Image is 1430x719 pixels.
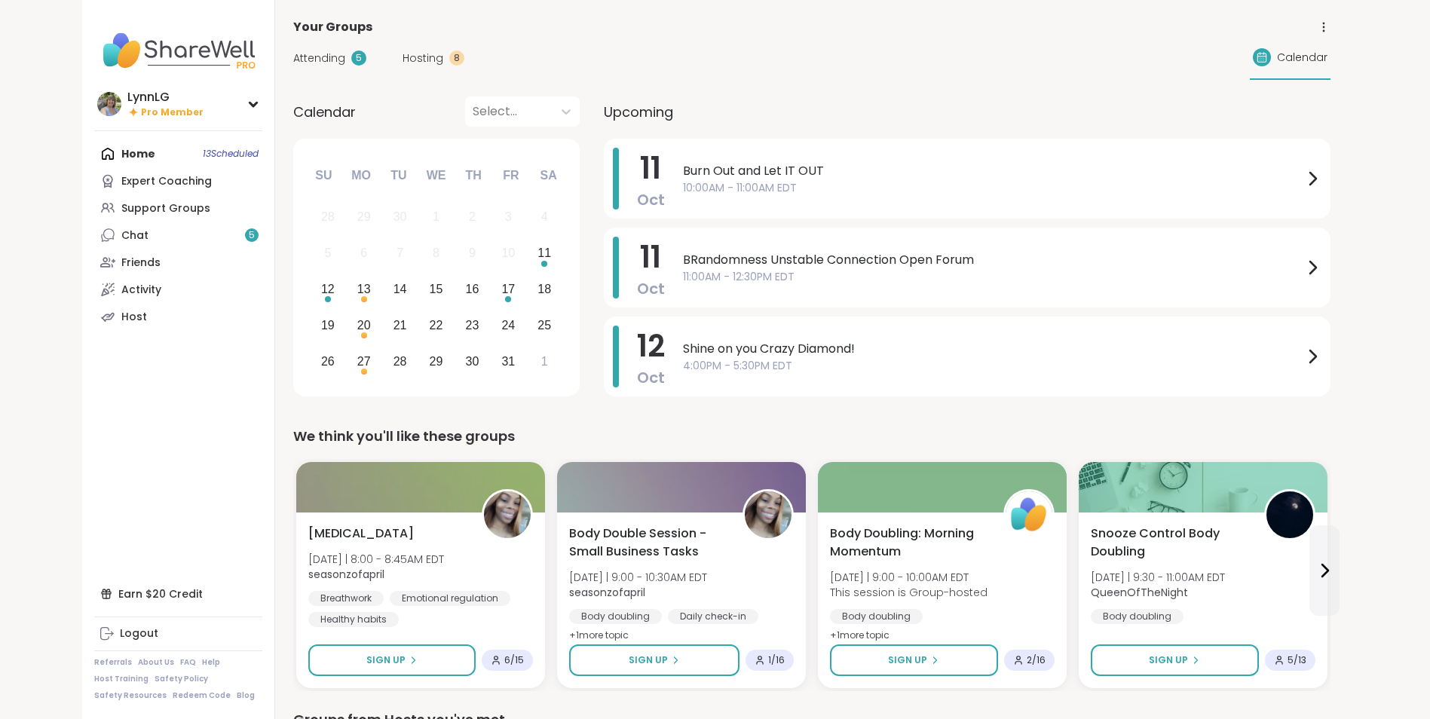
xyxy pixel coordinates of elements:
div: Choose Monday, October 27th, 2025 [348,345,380,378]
span: 5 [249,229,255,242]
div: 1 [433,207,439,227]
span: 4:00PM - 5:30PM EDT [683,358,1303,374]
span: 1 / 16 [768,654,785,666]
div: Friends [121,255,161,271]
div: Choose Sunday, October 12th, 2025 [312,274,344,306]
div: Choose Wednesday, October 22nd, 2025 [420,309,452,341]
span: Sign Up [629,653,668,667]
div: 4 [541,207,548,227]
div: Not available Tuesday, October 7th, 2025 [384,237,416,270]
div: Choose Sunday, October 26th, 2025 [312,345,344,378]
div: 2 [469,207,476,227]
span: [DATE] | 9:00 - 10:00AM EDT [830,570,988,585]
div: 12 [321,279,335,299]
a: Help [202,657,220,668]
div: 1 [541,351,548,372]
img: QueenOfTheNight [1266,491,1313,538]
div: Choose Saturday, October 11th, 2025 [528,237,561,270]
div: 30 [393,207,407,227]
span: [MEDICAL_DATA] [308,525,414,543]
span: 12 [637,325,665,367]
div: Choose Friday, October 24th, 2025 [492,309,525,341]
span: Shine on you Crazy Diamond! [683,340,1303,358]
a: Chat5 [94,222,262,249]
div: Chat [121,228,149,243]
div: Choose Tuesday, October 14th, 2025 [384,274,416,306]
div: Host [121,310,147,325]
div: 23 [466,315,479,335]
span: This session is Group-hosted [830,585,988,600]
div: Choose Wednesday, October 29th, 2025 [420,345,452,378]
span: 10:00AM - 11:00AM EDT [683,180,1303,196]
b: seasonzofapril [569,585,645,600]
span: Oct [637,367,665,388]
a: Support Groups [94,194,262,222]
div: Not available Friday, October 3rd, 2025 [492,201,525,234]
div: Choose Thursday, October 23rd, 2025 [456,309,488,341]
div: 17 [501,279,515,299]
span: Attending [293,50,345,66]
div: 8 [433,243,439,263]
div: 9 [469,243,476,263]
div: Not available Sunday, September 28th, 2025 [312,201,344,234]
div: Earn $20 Credit [94,580,262,607]
div: Choose Monday, October 13th, 2025 [348,274,380,306]
div: Not available Tuesday, September 30th, 2025 [384,201,416,234]
button: Sign Up [1091,644,1259,676]
div: Expert Coaching [121,174,212,189]
a: Host [94,303,262,330]
div: Not available Thursday, October 2nd, 2025 [456,201,488,234]
div: Healthy habits [308,612,399,627]
div: Choose Wednesday, October 15th, 2025 [420,274,452,306]
div: Mo [344,159,378,192]
span: Calendar [293,102,356,122]
span: Snooze Control Body Doubling [1091,525,1248,561]
img: ShareWell Nav Logo [94,24,262,77]
div: Su [307,159,340,192]
span: BRandomness Unstable Connection Open Forum [683,251,1303,269]
div: 30 [466,351,479,372]
div: Not available Monday, October 6th, 2025 [348,237,380,270]
a: FAQ [180,657,196,668]
div: Support Groups [121,201,210,216]
div: Choose Saturday, November 1st, 2025 [528,345,561,378]
div: 8 [449,50,464,66]
div: 19 [321,315,335,335]
a: Activity [94,276,262,303]
div: 21 [393,315,407,335]
button: Sign Up [308,644,476,676]
div: Tu [382,159,415,192]
div: 22 [430,315,443,335]
img: LynnLG [97,92,121,116]
div: Choose Friday, October 17th, 2025 [492,274,525,306]
span: Calendar [1277,50,1327,66]
span: Body Double Session - Small Business Tasks [569,525,726,561]
button: Sign Up [830,644,998,676]
a: Referrals [94,657,132,668]
div: LynnLG [127,89,204,106]
div: 3 [505,207,512,227]
div: Body doubling [569,609,662,624]
div: Choose Saturday, October 25th, 2025 [528,309,561,341]
b: seasonzofapril [308,567,384,582]
div: Not available Wednesday, October 8th, 2025 [420,237,452,270]
span: Pro Member [141,106,204,119]
a: Friends [94,249,262,276]
div: Not available Friday, October 10th, 2025 [492,237,525,270]
div: 26 [321,351,335,372]
div: Choose Sunday, October 19th, 2025 [312,309,344,341]
a: Redeem Code [173,690,231,701]
div: Choose Thursday, October 30th, 2025 [456,345,488,378]
div: 7 [397,243,403,263]
span: 6 / 15 [504,654,524,666]
div: Not available Monday, September 29th, 2025 [348,201,380,234]
div: Body doubling [1091,609,1184,624]
span: 11:00AM - 12:30PM EDT [683,269,1303,285]
span: Oct [637,278,665,299]
div: 18 [537,279,551,299]
div: 16 [466,279,479,299]
div: Body doubling [830,609,923,624]
b: QueenOfTheNight [1091,585,1188,600]
div: 14 [393,279,407,299]
div: Choose Friday, October 31st, 2025 [492,345,525,378]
